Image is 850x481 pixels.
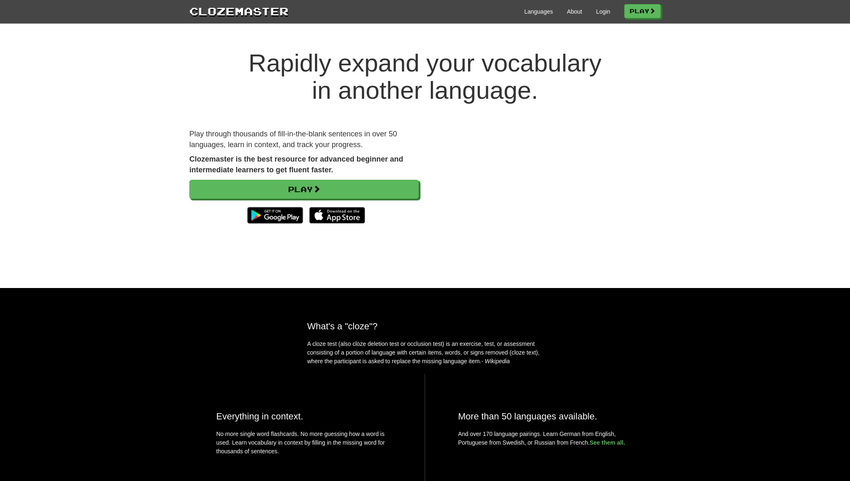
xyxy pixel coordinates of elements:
a: Clozemaster [189,3,289,19]
a: Play [624,4,661,18]
a: Play [189,180,419,199]
strong: Clozemaster is the best resource for advanced beginner and intermediate learners to get fluent fa... [189,155,403,174]
p: And over 170 language pairings. Learn German from English, Portuguese from Swedish, or Russian fr... [458,430,634,447]
a: Languages [524,7,553,16]
p: A cloze test (also cloze deletion test or occlusion test) is an exercise, test, or assessment con... [307,340,543,366]
h2: Everything in context. [216,411,392,421]
a: See them all. [590,439,625,446]
img: Get it on Google Play [243,203,307,228]
p: Play through thousands of fill-in-the-blank sentences in over 50 languages, learn in context, and... [189,129,419,150]
em: - Wikipedia [481,358,510,364]
h2: What's a "cloze"? [307,321,543,331]
p: No more single word flashcards. No more guessing how a word is used. Learn vocabulary in context ... [216,430,392,460]
a: About [567,7,582,16]
a: Login [596,7,610,16]
h2: More than 50 languages available. [458,411,634,421]
img: Download_on_the_App_Store_Badge_US-UK_135x40-25178aeef6eb6b83b96f5f2d004eda3bffbb37122de64afbaef7... [309,207,365,224]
